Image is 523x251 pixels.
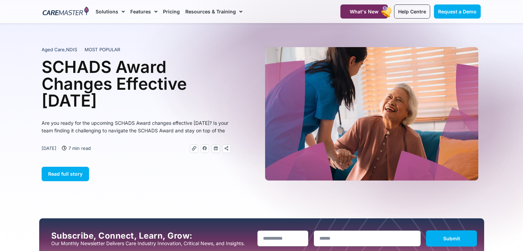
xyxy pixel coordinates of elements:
[85,46,120,53] span: MOST POPULAR
[48,171,83,177] span: Read full story
[42,47,65,52] span: Aged Care
[66,47,77,52] span: NDIS
[426,230,477,247] button: Submit
[42,167,89,181] a: Read full story
[42,145,56,151] time: [DATE]
[434,4,481,19] a: Request a Demo
[394,4,430,19] a: Help Centre
[42,58,231,109] h1: SCHADS Award Changes Effective [DATE]
[340,4,388,19] a: What's New
[51,231,252,241] h2: Subscribe, Connect, Learn, Grow:
[350,9,379,14] span: What's New
[42,119,231,134] p: Are you ready for the upcoming SCHADS Award changes effective [DATE]? Is your team finding it cha...
[51,241,252,246] p: Our Monthly Newsletter Delivers Care Industry Innovation, Critical News, and Insights.
[43,7,89,17] img: CareMaster Logo
[438,9,477,14] span: Request a Demo
[257,230,477,250] form: New Form
[42,47,77,52] span: ,
[265,47,478,181] img: A heartwarming moment where a support worker in a blue uniform, with a stethoscope draped over he...
[67,144,91,152] span: 7 min read
[398,9,426,14] span: Help Centre
[443,236,460,241] span: Submit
